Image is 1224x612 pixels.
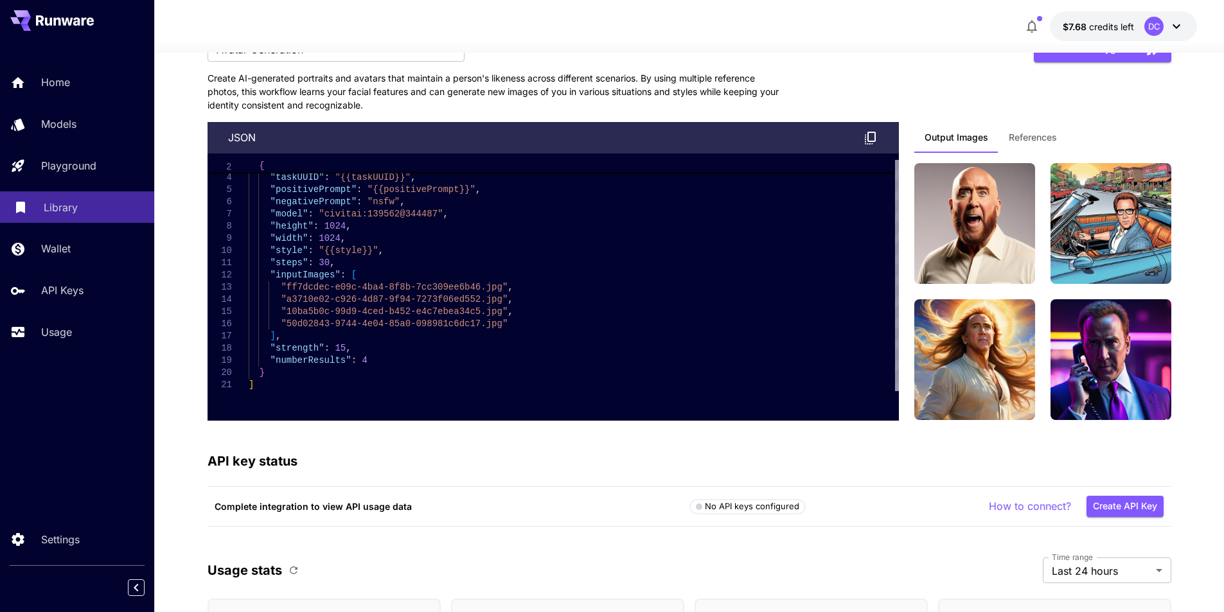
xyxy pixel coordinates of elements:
span: "{{taskUUID}}" [335,172,411,182]
span: : [308,258,313,268]
button: Collapse sidebar [128,579,145,596]
span: "positivePrompt" [270,184,356,195]
img: man rwre long hair, enjoying sun and wind` - Style: `Fantasy art [914,299,1035,420]
img: man rwre in a convertible car [1051,163,1171,284]
span: : [308,245,313,256]
p: Home [41,74,70,90]
span: "nsfw" [367,197,399,207]
span: , [346,343,351,353]
div: 7 [208,208,232,220]
p: Settings [41,532,80,547]
span: "inputImages" [270,270,340,280]
span: , [276,331,281,341]
div: DC [1144,17,1164,36]
span: 30 [319,258,330,268]
span: 2 [208,161,232,173]
span: References [1009,132,1057,143]
div: 6 [208,196,232,208]
span: , [346,221,351,231]
p: Complete integration to view API usage data [215,500,689,513]
span: : [324,343,329,353]
div: 16 [208,318,232,330]
span: : [308,233,313,243]
button: $7.67949DC [1050,12,1197,41]
span: : [357,184,362,195]
p: Usage stats [208,561,282,580]
span: "50d02843-9744-4e04-85a0-098981c6dc17.jpg" [281,319,508,329]
button: Create API Key [1087,496,1164,517]
p: json [228,130,256,145]
span: "10ba5b0c-99d9-4ced-b452-e4c7ebea34c5.jpg" [281,306,508,317]
span: : [340,270,345,280]
p: Library [44,200,78,215]
span: , [443,209,448,219]
div: 10 [208,245,232,257]
span: "civitai:139562@344487" [319,209,443,219]
span: credits left [1089,21,1134,32]
span: 4 [362,355,367,365]
span: } [259,367,264,378]
span: "model" [270,209,308,219]
div: 19 [208,354,232,367]
span: [ [351,270,356,280]
span: "steps" [270,258,308,268]
span: "height" [270,221,313,231]
span: : [308,209,313,219]
p: Playground [41,158,96,173]
p: Usage [41,324,72,340]
button: How to connect? [989,498,1071,514]
div: 14 [208,293,232,306]
span: , [508,282,513,292]
span: "negativePrompt" [270,197,356,207]
span: "ff7dcdec-e09c-4ba4-8f8b-7cc309ee6b46.jpg" [281,282,508,292]
img: man rwre long hair, enjoying sun and wind [914,163,1035,284]
span: "strength" [270,343,324,353]
label: Time range [1052,552,1093,563]
span: : [313,221,318,231]
span: , [475,184,480,195]
span: "a3710e02-c926-4d87-9f94-7273f06ed552.jpg" [281,294,508,304]
div: 21 [208,379,232,391]
div: 4 [208,171,232,184]
span: , [508,306,513,317]
div: 17 [208,330,232,342]
div: 15 [208,306,232,318]
div: 13 [208,281,232,293]
span: "width" [270,233,308,243]
span: "taskUUID" [270,172,324,182]
p: Create AI-generated portraits and avatars that maintain a person's likeness across different scen... [208,71,786,112]
div: 11 [208,257,232,269]
span: $7.68 [1063,21,1089,32]
div: 18 [208,342,232,354]
span: , [411,172,416,182]
span: "numberResults" [270,355,351,365]
span: , [330,258,335,268]
div: 20 [208,367,232,379]
p: API Keys [41,283,84,298]
span: : [324,172,329,182]
span: : [357,197,362,207]
span: ] [270,331,275,341]
span: "{{positivePrompt}}" [367,184,475,195]
img: closeup man rwre on the phone, wearing a suit [1051,299,1171,420]
span: 1024 [324,221,346,231]
p: Wallet [41,241,71,256]
div: $7.67949 [1063,20,1134,33]
span: , [508,294,513,304]
span: { [259,161,264,171]
div: 8 [208,220,232,232]
span: , [400,197,405,207]
span: "{{style}}" [319,245,378,256]
span: , [340,233,345,243]
div: 5 [208,184,232,196]
span: : [351,355,356,365]
div: 12 [208,269,232,281]
div: No API keys configured [696,500,800,513]
span: "style" [270,245,308,256]
span: Output Images [925,132,988,143]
